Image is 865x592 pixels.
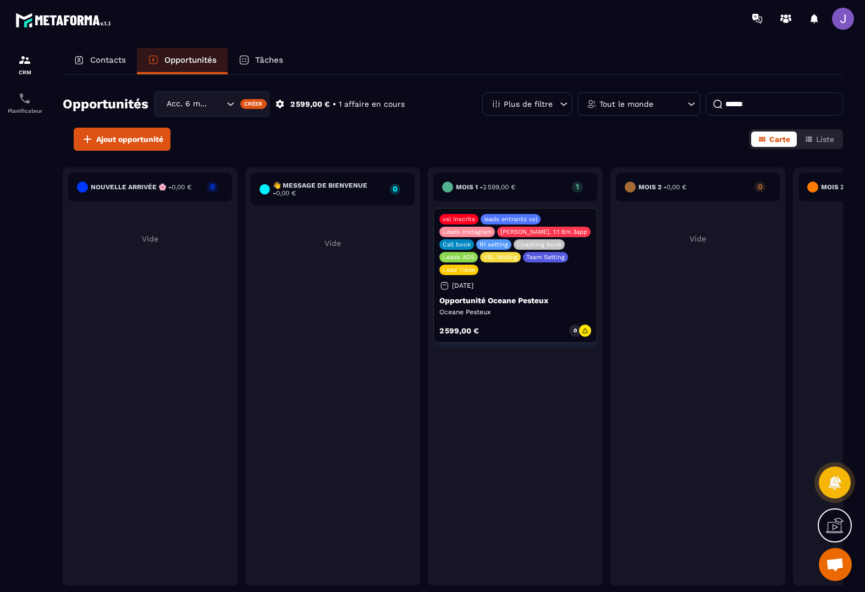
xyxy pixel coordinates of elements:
a: schedulerschedulerPlanificateur [3,84,47,122]
h2: Opportunités [63,93,148,115]
p: Leads Instagram [443,228,492,235]
p: 2 599,00 € [290,99,330,109]
p: Opportunités [164,55,217,65]
h6: 👋 Message de Bienvenue - [273,182,384,197]
p: Tout le monde [599,100,653,108]
p: Coaching book [517,241,561,248]
a: Opportunités [137,48,228,74]
p: Oceane Pesteux [439,308,591,316]
div: Créer [240,99,267,109]
p: Vide [68,234,232,243]
p: Vide [616,234,780,243]
a: Contacts [63,48,137,74]
p: Leads ADS [443,254,475,261]
span: 2 599,00 € [483,183,515,191]
button: Carte [751,131,797,147]
p: Opportunité Oceane Pesteux [439,296,591,305]
span: 0,00 € [172,183,191,191]
div: Search for option [154,91,269,117]
h6: Nouvelle arrivée 🌸 - [91,183,191,191]
img: formation [18,53,31,67]
a: Tâches [228,48,294,74]
p: [PERSON_NAME]. 1:1 6m 3app [500,228,587,235]
p: 0 [574,327,577,335]
p: Tâches [255,55,283,65]
p: 0 [207,183,218,190]
span: 0,00 € [276,189,296,197]
p: Call book [443,241,471,248]
p: 0 [754,183,765,190]
p: 0 [390,185,400,193]
p: Lead Tiède [443,266,475,273]
span: 0,00 € [666,183,686,191]
p: [DATE] [452,282,473,289]
p: Plus de filtre [504,100,553,108]
button: Ajout opportunité [74,128,170,151]
button: Liste [798,131,841,147]
img: logo [15,10,114,30]
h6: Mois 1 - [456,183,515,191]
p: R1 setting [480,241,508,248]
p: Contacts [90,55,126,65]
p: Team Setting [526,254,565,261]
p: CRM [3,69,47,75]
p: Vide [251,239,415,248]
span: Liste [816,135,834,144]
input: Search for option [213,98,224,110]
span: Acc. 6 mois - 3 appels [164,98,213,110]
p: leads entrants vsl [484,216,537,223]
p: VSL Mailing [483,254,517,261]
p: Planificateur [3,108,47,114]
span: Carte [769,135,790,144]
p: 2 599,00 € [439,327,479,335]
span: Ajout opportunité [96,134,163,145]
h6: Mois 2 - [638,183,686,191]
a: formationformationCRM [3,45,47,84]
p: vsl inscrits [443,216,475,223]
p: 1 affaire en cours [339,99,405,109]
p: 1 [572,183,583,190]
p: • [333,99,336,109]
div: Ouvrir le chat [819,548,852,581]
img: scheduler [18,92,31,105]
